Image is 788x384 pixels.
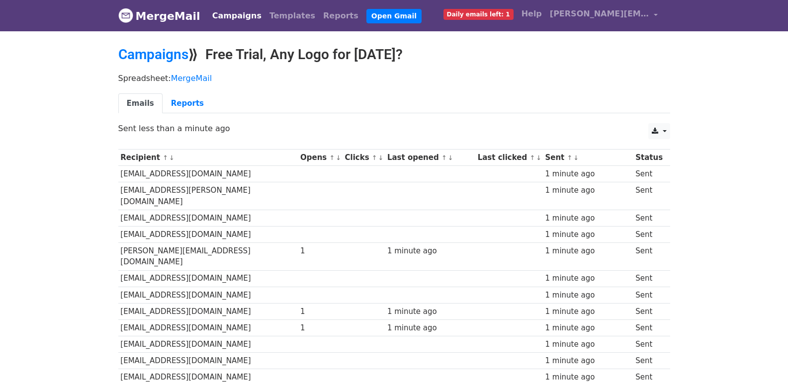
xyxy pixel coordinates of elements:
td: Sent [633,270,665,287]
td: [EMAIL_ADDRESS][DOMAIN_NAME] [118,226,298,242]
span: [PERSON_NAME][EMAIL_ADDRESS][DOMAIN_NAME] [550,8,649,20]
a: Emails [118,93,163,114]
td: Sent [633,226,665,242]
div: 1 [300,322,340,334]
th: Status [633,150,665,166]
div: 1 minute ago [545,372,630,383]
td: Sent [633,287,665,303]
td: Sent [633,353,665,369]
div: 1 minute ago [545,273,630,284]
a: Templates [265,6,319,26]
a: ↓ [448,154,453,161]
td: Sent [633,243,665,271]
div: 1 minute ago [545,213,630,224]
div: 1 minute ago [387,306,473,317]
a: ↓ [378,154,384,161]
span: Daily emails left: 1 [443,9,514,20]
td: Sent [633,336,665,353]
a: ↓ [169,154,175,161]
div: 1 minute ago [387,322,473,334]
div: 1 minute ago [387,245,473,257]
td: [EMAIL_ADDRESS][DOMAIN_NAME] [118,166,298,182]
div: 1 minute ago [545,290,630,301]
p: Sent less than a minute ago [118,123,670,134]
a: Campaigns [208,6,265,26]
div: 1 [300,306,340,317]
div: 1 minute ago [545,355,630,367]
th: Sent [543,150,633,166]
td: Sent [633,319,665,336]
td: [EMAIL_ADDRESS][DOMAIN_NAME] [118,303,298,319]
div: 1 [300,245,340,257]
a: ↑ [567,154,573,161]
p: Spreadsheet: [118,73,670,83]
div: 1 minute ago [545,245,630,257]
td: [EMAIL_ADDRESS][DOMAIN_NAME] [118,270,298,287]
a: MergeMail [118,5,200,26]
iframe: Chat Widget [738,336,788,384]
th: Last clicked [475,150,543,166]
td: [EMAIL_ADDRESS][DOMAIN_NAME] [118,210,298,226]
a: ↓ [536,154,541,161]
td: Sent [633,303,665,319]
a: ↑ [163,154,168,161]
a: ↑ [441,154,447,161]
th: Opens [298,150,343,166]
a: Daily emails left: 1 [439,4,518,24]
td: Sent [633,182,665,210]
td: Sent [633,210,665,226]
td: [EMAIL_ADDRESS][DOMAIN_NAME] [118,336,298,353]
th: Clicks [343,150,385,166]
a: Help [518,4,546,24]
td: [EMAIL_ADDRESS][DOMAIN_NAME] [118,287,298,303]
a: ↑ [529,154,535,161]
a: Open Gmail [366,9,422,23]
img: MergeMail logo [118,8,133,23]
a: [PERSON_NAME][EMAIL_ADDRESS][DOMAIN_NAME] [546,4,662,27]
div: 1 minute ago [545,322,630,334]
td: Sent [633,166,665,182]
div: 1 minute ago [545,306,630,317]
a: ↓ [336,154,341,161]
td: [EMAIL_ADDRESS][DOMAIN_NAME] [118,319,298,336]
td: [EMAIL_ADDRESS][PERSON_NAME][DOMAIN_NAME] [118,182,298,210]
div: 1 minute ago [545,339,630,350]
a: ↑ [372,154,377,161]
th: Last opened [385,150,475,166]
a: Reports [163,93,212,114]
td: [PERSON_NAME][EMAIL_ADDRESS][DOMAIN_NAME] [118,243,298,271]
div: 1 minute ago [545,229,630,240]
div: 1 minute ago [545,185,630,196]
td: [EMAIL_ADDRESS][DOMAIN_NAME] [118,353,298,369]
a: Reports [319,6,362,26]
h2: ⟫ Free Trial, Any Logo for [DATE]? [118,46,670,63]
a: ↓ [573,154,579,161]
a: Campaigns [118,46,188,63]
a: ↑ [329,154,335,161]
a: MergeMail [171,74,212,83]
div: 1 minute ago [545,168,630,180]
th: Recipient [118,150,298,166]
